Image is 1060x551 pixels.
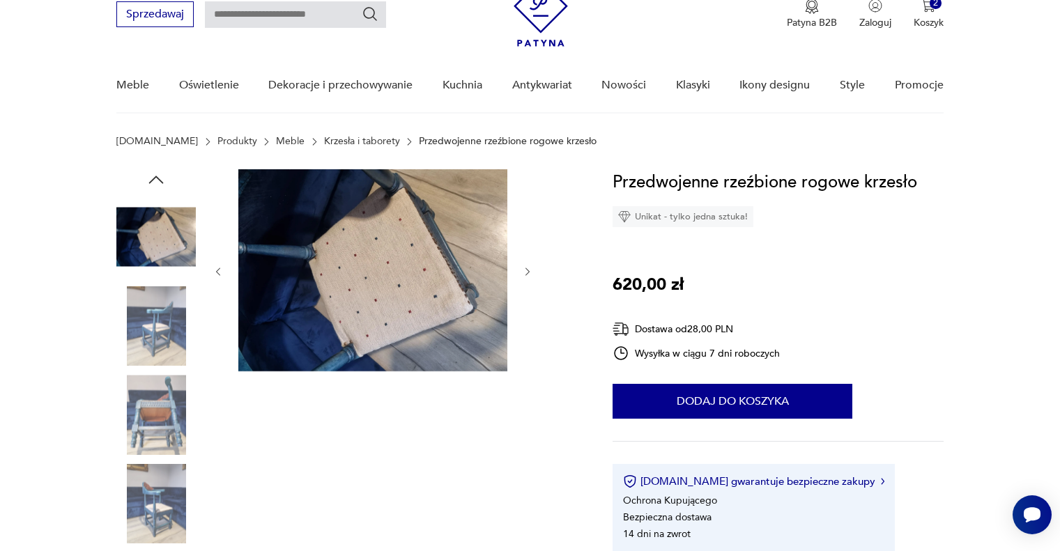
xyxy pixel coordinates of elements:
[613,320,629,338] img: Ikona dostawy
[613,320,780,338] div: Dostawa od 28,00 PLN
[601,59,646,112] a: Nowości
[895,59,944,112] a: Promocje
[116,197,196,277] img: Zdjęcie produktu Przedwojenne rzeźbione rogowe krzesło
[116,1,194,27] button: Sprzedawaj
[613,345,780,362] div: Wysyłka w ciągu 7 dni roboczych
[881,478,885,485] img: Ikona strzałki w prawo
[179,59,239,112] a: Oświetlenie
[623,474,884,488] button: [DOMAIN_NAME] gwarantuje bezpieczne zakupy
[238,169,507,371] img: Zdjęcie produktu Przedwojenne rzeźbione rogowe krzesło
[613,169,917,196] h1: Przedwojenne rzeźbione rogowe krzesło
[840,59,865,112] a: Style
[1013,495,1052,534] iframe: Smartsupp widget button
[276,136,305,147] a: Meble
[419,136,597,147] p: Przedwojenne rzeźbione rogowe krzesło
[116,10,194,20] a: Sprzedawaj
[116,375,196,454] img: Zdjęcie produktu Przedwojenne rzeźbione rogowe krzesło
[623,511,712,524] li: Bezpieczna dostawa
[676,59,710,112] a: Klasyki
[613,206,753,227] div: Unikat - tylko jedna sztuka!
[362,6,378,22] button: Szukaj
[859,16,891,29] p: Zaloguj
[739,59,810,112] a: Ikony designu
[116,286,196,366] img: Zdjęcie produktu Przedwojenne rzeźbione rogowe krzesło
[512,59,572,112] a: Antykwariat
[623,527,691,541] li: 14 dni na zwrot
[116,59,149,112] a: Meble
[268,59,413,112] a: Dekoracje i przechowywanie
[613,272,684,298] p: 620,00 zł
[324,136,400,147] a: Krzesła i taborety
[787,16,837,29] p: Patyna B2B
[618,210,631,223] img: Ikona diamentu
[217,136,257,147] a: Produkty
[613,384,852,419] button: Dodaj do koszyka
[443,59,482,112] a: Kuchnia
[623,474,637,488] img: Ikona certyfikatu
[623,494,717,507] li: Ochrona Kupującego
[116,136,198,147] a: [DOMAIN_NAME]
[914,16,944,29] p: Koszyk
[116,464,196,543] img: Zdjęcie produktu Przedwojenne rzeźbione rogowe krzesło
